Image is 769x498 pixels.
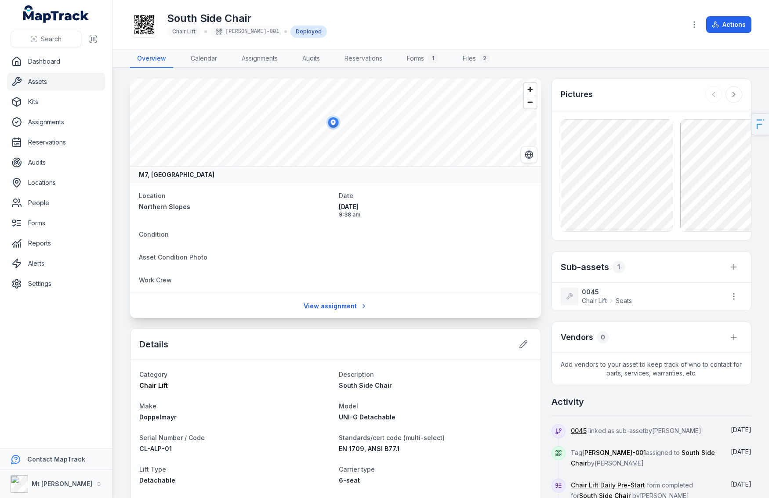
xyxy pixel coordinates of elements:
h2: Activity [551,396,584,408]
div: 2 [479,53,490,64]
span: Chair Lift [172,28,196,35]
span: [PERSON_NAME]-001 [582,449,646,456]
a: MapTrack [23,5,89,23]
span: Carrier type [339,466,375,473]
a: Reports [7,235,105,252]
strong: Contact MapTrack [27,455,85,463]
a: Assignments [235,50,285,68]
a: Alerts [7,255,105,272]
h3: Vendors [561,331,593,343]
h2: Sub-assets [561,261,609,273]
span: Search [41,35,62,43]
span: Doppelmayr [139,413,177,421]
button: Zoom out [524,96,537,108]
span: Make [139,402,156,410]
a: Audits [295,50,327,68]
a: Reservations [7,134,105,151]
h1: South Side Chair [167,11,327,25]
button: Search [11,31,81,47]
span: UNI-G Detachable [339,413,395,421]
a: 0045 [571,426,587,435]
time: 18/08/2025, 9:54:41 am [731,426,751,433]
span: Chair Lift [139,382,168,389]
a: Calendar [184,50,224,68]
strong: M7, [GEOGRAPHIC_DATA] [139,170,214,179]
span: Location [139,192,166,199]
span: CL-ALP-01 [139,445,172,452]
span: Condition [139,231,169,238]
a: Assets [7,73,105,90]
span: EN 1709, ANSI B77.1 [339,445,399,452]
canvas: Map [130,79,537,166]
span: Asset Condition Photo [139,253,207,261]
a: Locations [7,174,105,191]
div: 1 [613,261,625,273]
span: Standards/cert code (multi-select) [339,434,445,441]
a: Forms [7,214,105,232]
span: South Side Chair [339,382,392,389]
span: [DATE] [731,426,751,433]
a: View assignment [298,298,373,314]
time: 18/08/2025, 9:40:04 am [731,480,751,488]
a: Assignments [7,113,105,131]
span: [DATE] [731,448,751,455]
a: Files2 [456,50,497,68]
h3: Pictures [561,88,593,101]
span: 6-seat [339,476,360,484]
time: 18/08/2025, 9:41:49 am [731,448,751,455]
span: Chair Lift [582,296,607,305]
button: Zoom in [524,83,537,96]
button: Switch to Satellite View [521,146,537,163]
span: Model [339,402,358,410]
span: linked as sub-asset by [PERSON_NAME] [571,427,701,434]
a: Audits [7,154,105,171]
span: Tag assigned to by [PERSON_NAME] [571,449,715,467]
div: Deployed [290,25,327,38]
strong: 0045 [582,288,717,296]
span: Serial Number / Code [139,434,205,441]
span: 9:38 am [339,211,532,218]
div: 0 [597,331,609,343]
a: Dashboard [7,53,105,70]
a: Kits [7,93,105,111]
div: [PERSON_NAME]-001 [210,25,281,38]
a: 0045Chair LiftSeats [561,288,717,305]
span: Category [139,371,167,378]
a: Northern Slopes [139,202,332,211]
span: Work Crew [139,276,172,284]
span: [DATE] [339,202,532,211]
a: Reservations [337,50,389,68]
span: [DATE] [731,480,751,488]
a: Chair Lift Daily Pre-Start [571,481,645,490]
span: Description [339,371,374,378]
a: Settings [7,275,105,292]
a: Overview [130,50,173,68]
div: 1 [428,53,438,64]
strong: Mt [PERSON_NAME] [32,480,92,487]
span: Seats [616,296,632,305]
a: Forms1 [400,50,445,68]
span: Date [339,192,353,199]
button: Actions [706,16,751,33]
span: Add vendors to your asset to keep track of who to contact for parts, services, warranties, etc. [552,353,751,385]
span: Northern Slopes [139,203,190,210]
a: People [7,194,105,212]
span: Detachable [139,476,175,484]
span: Lift Type [139,466,166,473]
h2: Details [139,338,168,350]
time: 18/08/2025, 9:38:19 am [339,202,532,218]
